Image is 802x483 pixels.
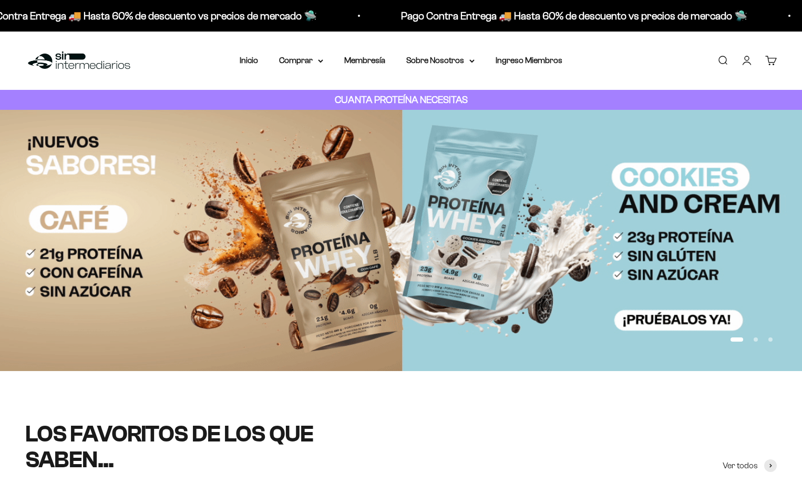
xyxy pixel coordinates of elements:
[344,56,385,65] a: Membresía
[240,56,258,65] a: Inicio
[335,94,468,105] strong: CUANTA PROTEÍNA NECESITAS
[723,459,758,472] span: Ver todos
[279,54,323,67] summary: Comprar
[406,54,475,67] summary: Sobre Nosotros
[25,421,313,472] split-lines: LOS FAVORITOS DE LOS QUE SABEN...
[723,459,777,472] a: Ver todos
[400,7,747,24] p: Pago Contra Entrega 🚚 Hasta 60% de descuento vs precios de mercado 🛸
[496,56,562,65] a: Ingreso Miembros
